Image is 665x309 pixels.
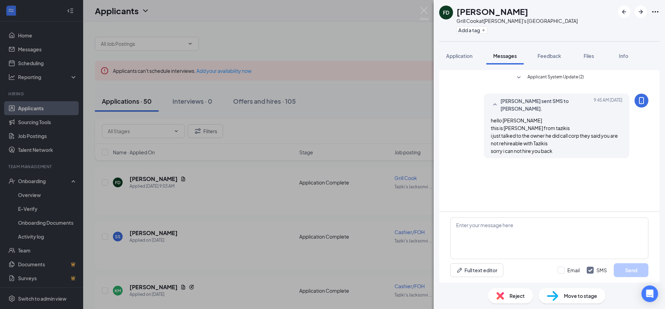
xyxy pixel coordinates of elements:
[527,74,584,82] span: Applicant System Update (2)
[620,8,628,16] svg: ArrowLeftNew
[509,292,525,300] span: Reject
[619,53,628,59] span: Info
[594,97,622,112] span: [DATE] 9:45 AM
[446,53,472,59] span: Application
[450,263,503,277] button: Full text editorPen
[641,285,658,302] div: Open Intercom Messenger
[637,8,645,16] svg: ArrowRight
[493,53,517,59] span: Messages
[456,26,487,34] button: PlusAdd a tag
[500,97,591,112] span: [PERSON_NAME] sent SMS to [PERSON_NAME].
[584,53,594,59] span: Files
[481,28,486,32] svg: Plus
[564,292,597,300] span: Move to stage
[491,117,618,154] span: hello [PERSON_NAME] this is [PERSON_NAME] from tazikis i just talked to the owner he did call cor...
[637,96,646,105] svg: MobileSms
[491,101,499,109] svg: SmallChevronUp
[456,17,578,24] div: Grill Cook at [PERSON_NAME]'s [GEOGRAPHIC_DATA]
[515,74,584,82] button: SmallChevronDownApplicant System Update (2)
[618,6,630,18] button: ArrowLeftNew
[515,74,523,82] svg: SmallChevronDown
[614,263,648,277] button: Send
[443,9,449,16] div: FD
[538,53,561,59] span: Feedback
[456,267,463,274] svg: Pen
[651,8,659,16] svg: Ellipses
[635,6,647,18] button: ArrowRight
[456,6,528,17] h1: [PERSON_NAME]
